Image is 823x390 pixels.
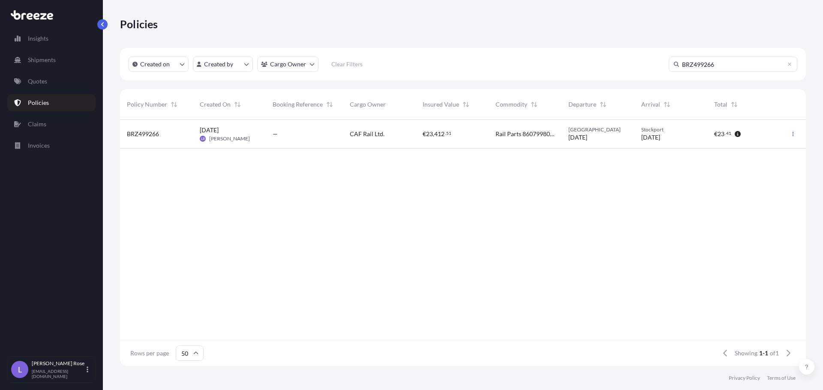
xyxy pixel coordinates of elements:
[32,360,85,367] p: [PERSON_NAME] Rose
[7,51,96,68] a: Shipments
[669,57,797,72] input: Search Policy or Shipment ID...
[7,116,96,133] a: Claims
[28,98,49,107] p: Policies
[209,135,250,142] span: [PERSON_NAME]
[445,132,446,135] span: .
[641,126,700,133] span: Stockport
[28,120,46,128] p: Claims
[726,132,731,135] span: 41
[423,100,459,109] span: Insured Value
[169,99,179,110] button: Sort
[7,73,96,90] a: Quotes
[641,133,660,142] span: [DATE]
[496,130,555,138] span: Rail Parts 8607998000
[641,100,660,109] span: Arrival
[200,100,231,109] span: Created On
[323,57,371,71] button: Clear Filters
[568,126,628,133] span: [GEOGRAPHIC_DATA]
[331,60,363,68] p: Clear Filters
[204,60,233,68] p: Created by
[257,57,318,72] button: cargoOwner Filter options
[201,134,205,143] span: LR
[718,131,724,137] span: 23
[200,126,219,134] span: [DATE]
[662,99,672,110] button: Sort
[434,131,445,137] span: 412
[446,132,451,135] span: 51
[129,57,189,72] button: createdOn Filter options
[28,141,50,150] p: Invoices
[7,30,96,47] a: Insights
[232,99,243,110] button: Sort
[725,132,726,135] span: .
[461,99,471,110] button: Sort
[598,99,608,110] button: Sort
[28,34,48,43] p: Insights
[7,94,96,111] a: Policies
[273,130,278,138] span: —
[426,131,433,137] span: 23
[18,365,22,374] span: L
[714,131,718,137] span: €
[32,369,85,379] p: [EMAIL_ADDRESS][DOMAIN_NAME]
[729,99,739,110] button: Sort
[433,131,434,137] span: ,
[28,77,47,86] p: Quotes
[140,60,170,68] p: Created on
[273,100,323,109] span: Booking Reference
[127,100,167,109] span: Policy Number
[193,57,253,72] button: createdBy Filter options
[770,349,779,357] span: of 1
[28,56,56,64] p: Shipments
[568,100,596,109] span: Departure
[423,131,426,137] span: €
[735,349,757,357] span: Showing
[324,99,335,110] button: Sort
[127,130,159,138] span: BRZ499266
[350,100,386,109] span: Cargo Owner
[714,100,727,109] span: Total
[767,375,796,381] a: Terms of Use
[529,99,539,110] button: Sort
[496,100,527,109] span: Commodity
[568,133,587,142] span: [DATE]
[270,60,306,68] p: Cargo Owner
[729,375,760,381] a: Privacy Policy
[759,349,768,357] span: 1-1
[130,349,169,357] span: Rows per page
[120,17,158,31] p: Policies
[350,130,384,138] span: CAF Rail Ltd.
[7,137,96,154] a: Invoices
